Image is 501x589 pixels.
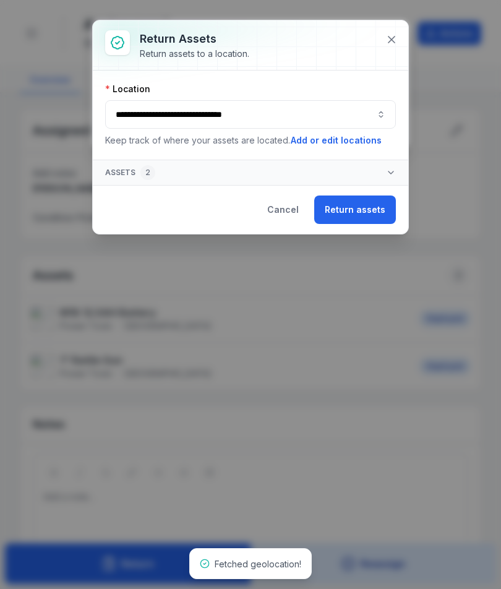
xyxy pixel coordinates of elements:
[140,48,249,60] div: Return assets to a location.
[215,559,301,569] span: Fetched geolocation!
[105,134,396,147] p: Keep track of where your assets are located.
[140,30,249,48] h3: Return assets
[105,83,150,95] label: Location
[290,134,382,147] button: Add or edit locations
[314,196,396,224] button: Return assets
[257,196,309,224] button: Cancel
[93,160,408,185] button: Assets2
[140,165,155,180] div: 2
[105,165,155,180] span: Assets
